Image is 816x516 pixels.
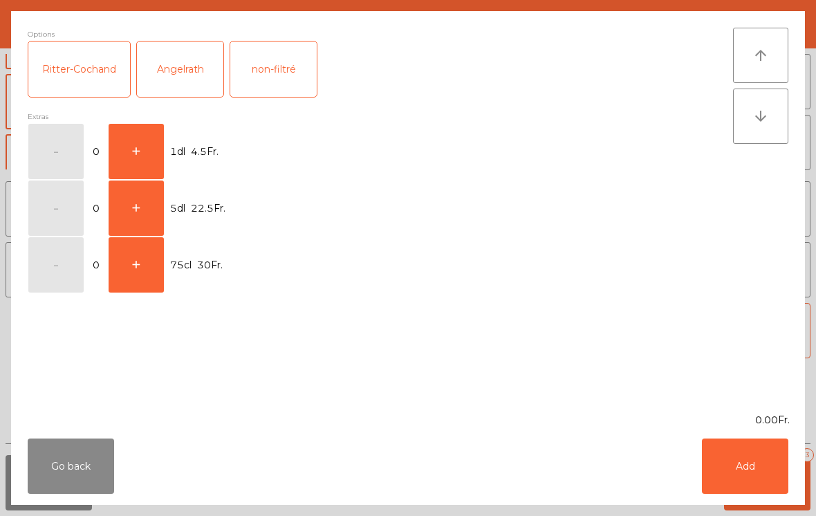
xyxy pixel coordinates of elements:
[170,142,185,161] span: 1dl
[11,413,805,427] div: 0.00Fr.
[28,42,130,97] div: Ritter-Cochand
[28,439,114,494] button: Go back
[191,142,219,161] span: 4.5Fr.
[733,28,788,83] button: arrow_upward
[170,199,185,218] span: 5dl
[752,108,769,125] i: arrow_downward
[230,42,317,97] div: non-filtré
[85,142,107,161] span: 0
[109,124,164,179] button: +
[85,199,107,218] span: 0
[109,181,164,236] button: +
[197,256,223,275] span: 30Fr.
[733,89,788,144] button: arrow_downward
[85,256,107,275] span: 0
[191,199,225,218] span: 22.5Fr.
[170,256,192,275] span: 75cl
[702,439,788,494] button: Add
[752,47,769,64] i: arrow_upward
[28,110,733,123] div: Extras
[137,42,223,97] div: Angelrath
[28,28,55,41] span: Options
[109,237,164,293] button: +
